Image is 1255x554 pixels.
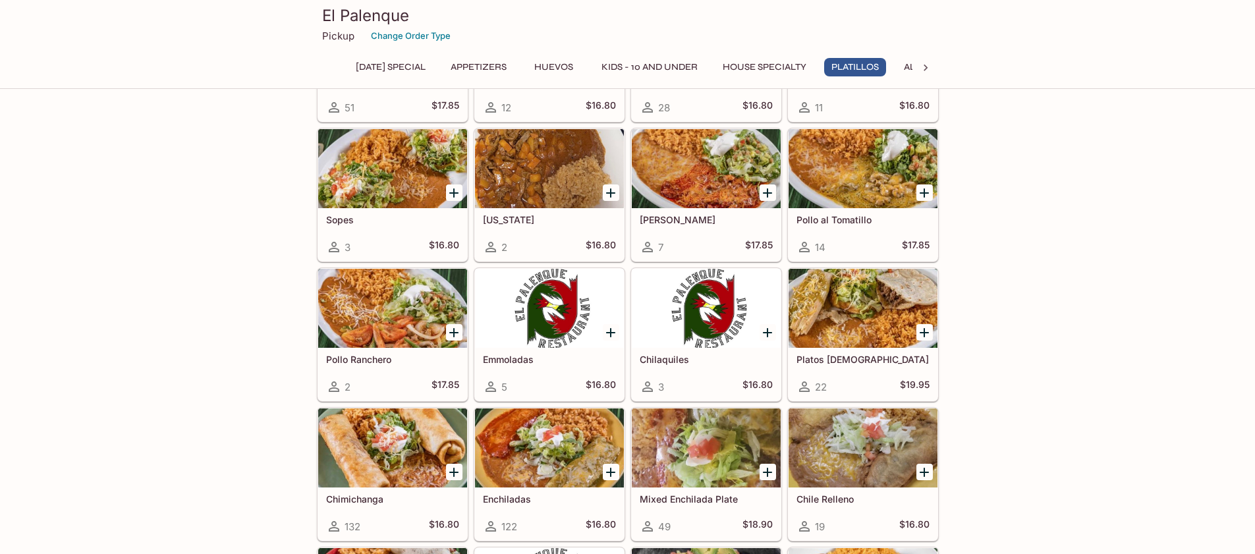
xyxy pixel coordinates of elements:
button: Add Colorado [603,184,619,201]
a: [US_STATE]2$16.80 [474,128,625,262]
h5: $16.80 [586,239,616,255]
a: Chile Relleno19$16.80 [788,408,938,541]
a: Mixed Enchilada Plate49$18.90 [631,408,781,541]
a: Pollo al Tomatillo14$17.85 [788,128,938,262]
a: Emmoladas5$16.80 [474,268,625,401]
h5: Chilaquiles [640,354,773,365]
button: [DATE] Special [349,58,433,76]
h5: Pollo al Tomatillo [796,214,930,225]
button: Add Pollo Ranchero [446,324,462,341]
button: Add Emmoladas [603,324,619,341]
button: Add Mixed Enchilada Plate [760,464,776,480]
h5: $16.80 [899,99,930,115]
div: Emmoladas [475,269,624,348]
div: Colorado [475,129,624,208]
h5: Chile Relleno [796,493,930,505]
h5: $16.80 [742,379,773,395]
h5: $16.80 [899,518,930,534]
h5: [PERSON_NAME] [640,214,773,225]
h5: $17.85 [745,239,773,255]
span: 19 [815,520,825,533]
div: Pollo Marindo [632,129,781,208]
span: 28 [658,101,670,114]
h5: $16.80 [742,99,773,115]
h5: $16.80 [429,518,459,534]
button: Appetizers [443,58,514,76]
a: Pollo Ranchero2$17.85 [318,268,468,401]
button: Add Sopes [446,184,462,201]
button: Platillos [824,58,886,76]
h5: $16.80 [586,379,616,395]
a: Sopes3$16.80 [318,128,468,262]
p: Pickup [322,30,354,42]
a: [PERSON_NAME]7$17.85 [631,128,781,262]
h5: $17.85 [902,239,930,255]
span: 5 [501,381,507,393]
h5: $16.80 [586,99,616,115]
h5: Emmoladas [483,354,616,365]
div: Pollo Ranchero [318,269,467,348]
div: Sopes [318,129,467,208]
button: Add Pollo Marindo [760,184,776,201]
a: Chimichanga132$16.80 [318,408,468,541]
a: Enchiladas122$16.80 [474,408,625,541]
button: House Specialty [715,58,814,76]
a: Chilaquiles3$16.80 [631,268,781,401]
span: 51 [345,101,354,114]
h5: Enchiladas [483,493,616,505]
button: Add Chile Relleno [916,464,933,480]
h5: Mixed Enchilada Plate [640,493,773,505]
span: 3 [658,381,664,393]
span: 132 [345,520,360,533]
span: 22 [815,381,827,393]
h5: $19.95 [900,379,930,395]
span: 12 [501,101,511,114]
button: Add Chimichanga [446,464,462,480]
h3: El Palenque [322,5,934,26]
span: 49 [658,520,671,533]
h5: Sopes [326,214,459,225]
a: Platos [DEMOGRAPHIC_DATA]22$19.95 [788,268,938,401]
div: Pollo al Tomatillo [789,129,937,208]
h5: $17.85 [432,379,459,395]
span: 11 [815,101,823,114]
button: Ala Carte and Side Orders [897,58,1046,76]
span: 2 [501,241,507,254]
button: Change Order Type [365,26,457,46]
h5: Platos [DEMOGRAPHIC_DATA] [796,354,930,365]
div: Chile Relleno [789,408,937,487]
span: 122 [501,520,517,533]
span: 3 [345,241,350,254]
h5: Pollo Ranchero [326,354,459,365]
div: Enchiladas [475,408,624,487]
div: Mixed Enchilada Plate [632,408,781,487]
h5: $16.80 [429,239,459,255]
button: Add Chilaquiles [760,324,776,341]
button: Add Enchiladas [603,464,619,480]
div: Chimichanga [318,408,467,487]
button: Huevos [524,58,584,76]
button: Kids - 10 and Under [594,58,705,76]
div: Platos Mexicanos [789,269,937,348]
h5: Chimichanga [326,493,459,505]
h5: $18.90 [742,518,773,534]
h5: $16.80 [586,518,616,534]
div: Chilaquiles [632,269,781,348]
span: 7 [658,241,663,254]
h5: [US_STATE] [483,214,616,225]
span: 2 [345,381,350,393]
h5: $17.85 [432,99,459,115]
button: Add Platos Mexicanos [916,324,933,341]
span: 14 [815,241,825,254]
button: Add Pollo al Tomatillo [916,184,933,201]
